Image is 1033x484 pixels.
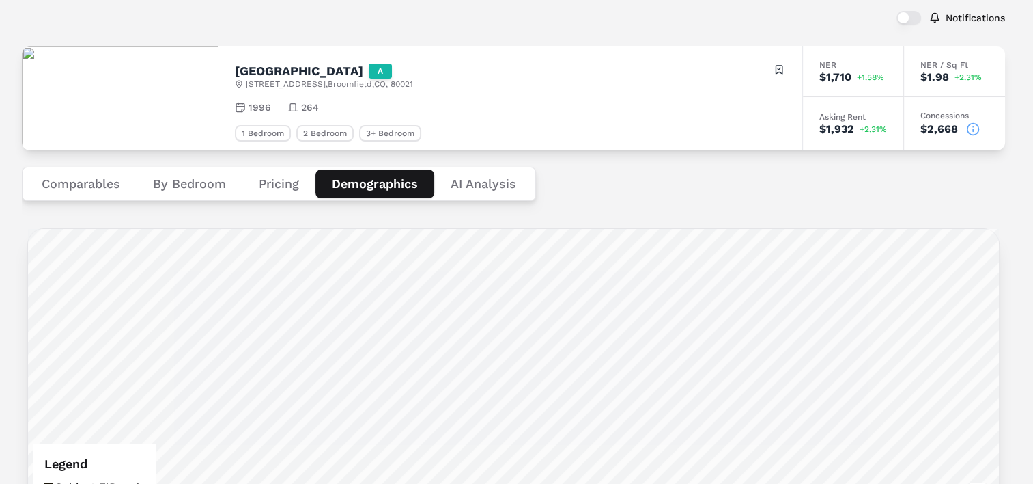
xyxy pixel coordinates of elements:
[235,65,363,77] h2: [GEOGRAPHIC_DATA]
[235,125,291,142] div: 1 Bedroom
[946,13,1005,23] label: Notifications
[137,170,242,198] button: By Bedroom
[359,125,421,142] div: 3+ Bedroom
[819,124,854,135] div: $1,932
[920,111,989,120] div: Concessions
[819,113,887,121] div: Asking Rent
[434,170,533,198] button: AI Analysis
[920,124,958,135] div: $2,668
[819,61,887,69] div: NER
[315,170,434,198] button: Demographics
[857,73,884,81] span: +1.58%
[296,125,354,142] div: 2 Bedroom
[242,170,315,198] button: Pricing
[954,73,982,81] span: +2.31%
[44,455,145,474] h3: Legend
[25,170,137,198] button: Comparables
[819,72,851,83] div: $1,710
[301,100,319,114] span: 264
[246,79,413,90] span: [STREET_ADDRESS] , Broomfield , CO , 80021
[920,72,949,83] div: $1.98
[860,125,887,133] span: +2.31%
[249,100,271,114] span: 1996
[369,64,392,79] div: A
[920,61,989,69] div: NER / Sq Ft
